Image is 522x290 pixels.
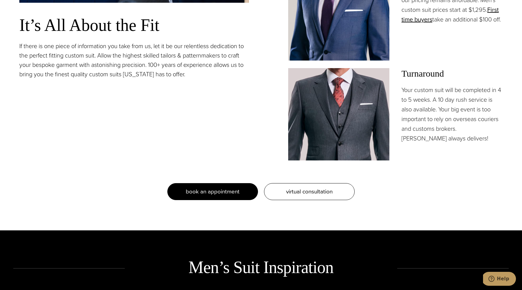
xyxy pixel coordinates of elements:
[288,68,389,160] img: Client in vested charcoal bespoke suit with white shirt and red patterned tie.
[401,85,503,143] p: Your custom suit will be completed in 4 to 5 weeks. A 10 day rush service is also available. Your...
[483,272,516,287] iframe: Opens a widget where you can chat to one of our agents
[401,68,503,79] h3: Turnaround
[264,183,355,200] a: virtual consultation
[401,5,499,24] a: First time buyers
[19,15,249,35] h3: It’s All About the Fit
[286,187,333,196] span: virtual consultation
[19,41,249,79] p: If there is one piece of information you take from us, let it be our relentless dedication to the...
[167,183,258,200] a: book an appointment
[125,256,397,278] h2: Men’s Suit Inspiration
[186,187,240,196] span: book an appointment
